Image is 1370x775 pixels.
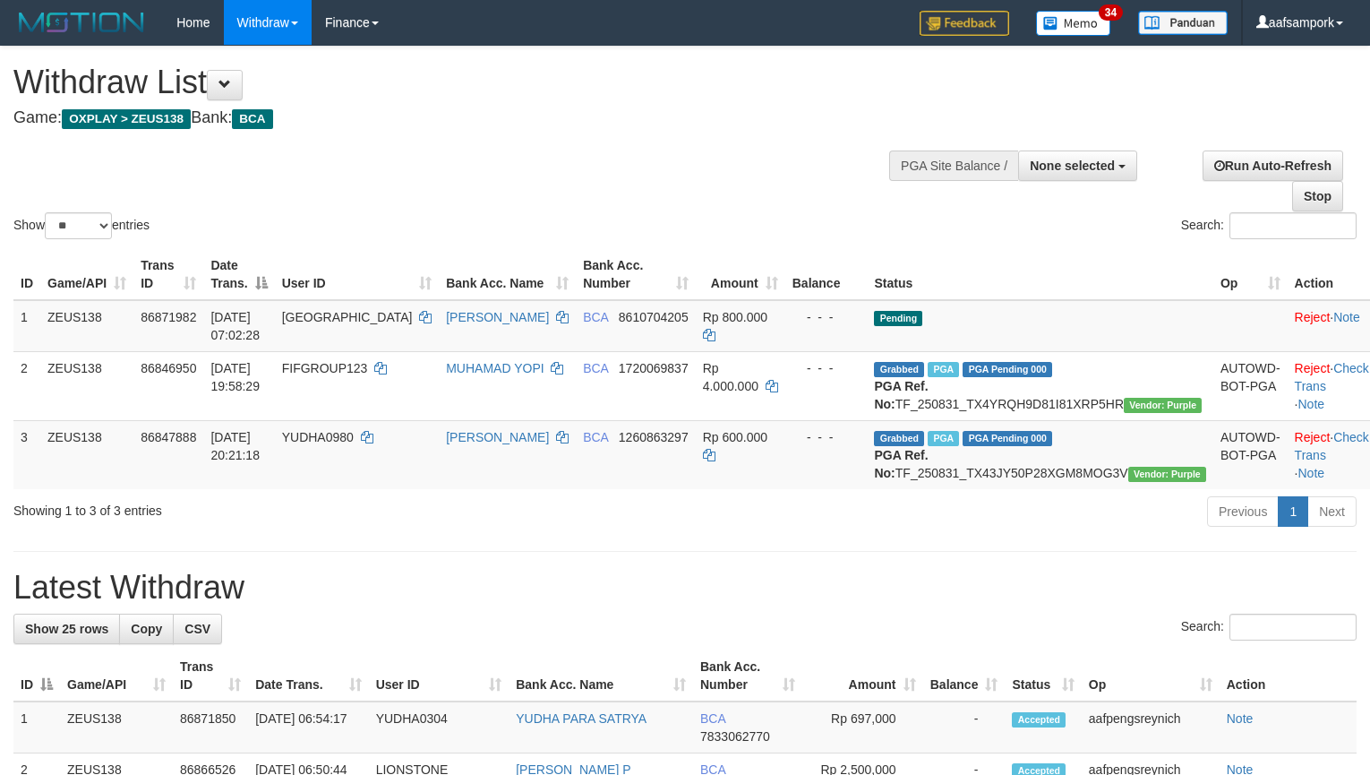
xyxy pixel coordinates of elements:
td: [DATE] 06:54:17 [248,702,368,753]
h1: Withdraw List [13,65,895,100]
span: PGA Pending [963,362,1052,377]
a: Note [1227,711,1254,726]
span: Grabbed [874,431,924,446]
span: BCA [583,361,608,375]
label: Search: [1181,614,1357,641]
a: Previous [1207,496,1279,527]
th: Bank Acc. Number: activate to sort column ascending [693,650,802,702]
span: Rp 4.000.000 [703,361,758,393]
a: Reject [1295,310,1331,324]
label: Search: [1181,212,1357,239]
span: Vendor URL: https://trx4.1velocity.biz [1128,467,1206,482]
td: AUTOWD-BOT-PGA [1213,351,1288,420]
span: Show 25 rows [25,622,108,636]
a: YUDHA PARA SATRYA [516,711,646,726]
span: None selected [1030,159,1115,173]
div: PGA Site Balance / [889,151,1018,181]
span: [DATE] 07:02:28 [210,310,260,342]
span: BCA [232,109,272,129]
a: Next [1307,496,1357,527]
th: User ID: activate to sort column ascending [275,249,440,300]
td: ZEUS138 [40,420,133,489]
a: Note [1333,310,1360,324]
th: Status [867,249,1213,300]
span: PGA Pending [963,431,1052,446]
td: YUDHA0304 [369,702,509,753]
td: TF_250831_TX43JY50P28XGM8MOG3V [867,420,1213,489]
td: ZEUS138 [40,351,133,420]
a: Copy [119,614,174,644]
input: Search: [1229,614,1357,641]
td: - [923,702,1006,753]
select: Showentries [45,212,112,239]
span: BCA [583,310,608,324]
a: MUHAMAD YOPI [446,361,544,375]
input: Search: [1229,212,1357,239]
a: Stop [1292,181,1343,211]
span: Accepted [1012,712,1066,728]
th: Date Trans.: activate to sort column descending [203,249,274,300]
a: Reject [1295,430,1331,444]
a: Run Auto-Refresh [1203,151,1343,181]
th: Balance: activate to sort column ascending [923,650,1006,702]
img: panduan.png [1138,11,1228,35]
h1: Latest Withdraw [13,570,1357,606]
b: PGA Ref. No: [874,448,928,480]
span: Rp 600.000 [703,430,767,444]
span: BCA [583,430,608,444]
th: Trans ID: activate to sort column ascending [173,650,248,702]
th: Game/API: activate to sort column ascending [40,249,133,300]
a: Note [1298,466,1325,480]
div: Showing 1 to 3 of 3 entries [13,495,558,520]
td: TF_250831_TX4YRQH9D81I81XRP5HR [867,351,1213,420]
th: Action [1220,650,1357,702]
span: 86871982 [141,310,196,324]
span: CSV [184,622,210,636]
span: Copy 7833062770 to clipboard [700,729,770,744]
div: - - - [792,428,861,446]
th: Status: activate to sort column ascending [1005,650,1081,702]
th: Op: activate to sort column ascending [1213,249,1288,300]
span: Grabbed [874,362,924,377]
th: Date Trans.: activate to sort column ascending [248,650,368,702]
td: AUTOWD-BOT-PGA [1213,420,1288,489]
span: Copy [131,622,162,636]
td: aafpengsreynich [1082,702,1220,753]
th: Bank Acc. Name: activate to sort column ascending [509,650,693,702]
th: ID: activate to sort column descending [13,650,60,702]
span: YUDHA0980 [282,430,354,444]
td: 86871850 [173,702,248,753]
td: 1 [13,300,40,352]
span: [DATE] 19:58:29 [210,361,260,393]
a: Check Trans [1295,361,1369,393]
div: - - - [792,308,861,326]
span: Copy 1260863297 to clipboard [619,430,689,444]
td: ZEUS138 [40,300,133,352]
img: Feedback.jpg [920,11,1009,36]
th: Bank Acc. Name: activate to sort column ascending [439,249,576,300]
span: Pending [874,311,922,326]
th: Game/API: activate to sort column ascending [60,650,173,702]
th: Bank Acc. Number: activate to sort column ascending [576,249,696,300]
td: 2 [13,351,40,420]
a: 1 [1278,496,1308,527]
span: Rp 800.000 [703,310,767,324]
a: Reject [1295,361,1331,375]
h4: Game: Bank: [13,109,895,127]
span: 86847888 [141,430,196,444]
span: FIFGROUP123 [282,361,368,375]
a: Show 25 rows [13,614,120,644]
th: Balance [785,249,868,300]
a: Check Trans [1295,430,1369,462]
td: Rp 697,000 [802,702,922,753]
span: Marked by aafnoeunsreypich [928,431,959,446]
span: Copy 1720069837 to clipboard [619,361,689,375]
span: BCA [700,711,725,726]
img: MOTION_logo.png [13,9,150,36]
span: [GEOGRAPHIC_DATA] [282,310,413,324]
th: Trans ID: activate to sort column ascending [133,249,203,300]
th: Amount: activate to sort column ascending [802,650,922,702]
a: [PERSON_NAME] [446,310,549,324]
img: Button%20Memo.svg [1036,11,1111,36]
span: Copy 8610704205 to clipboard [619,310,689,324]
